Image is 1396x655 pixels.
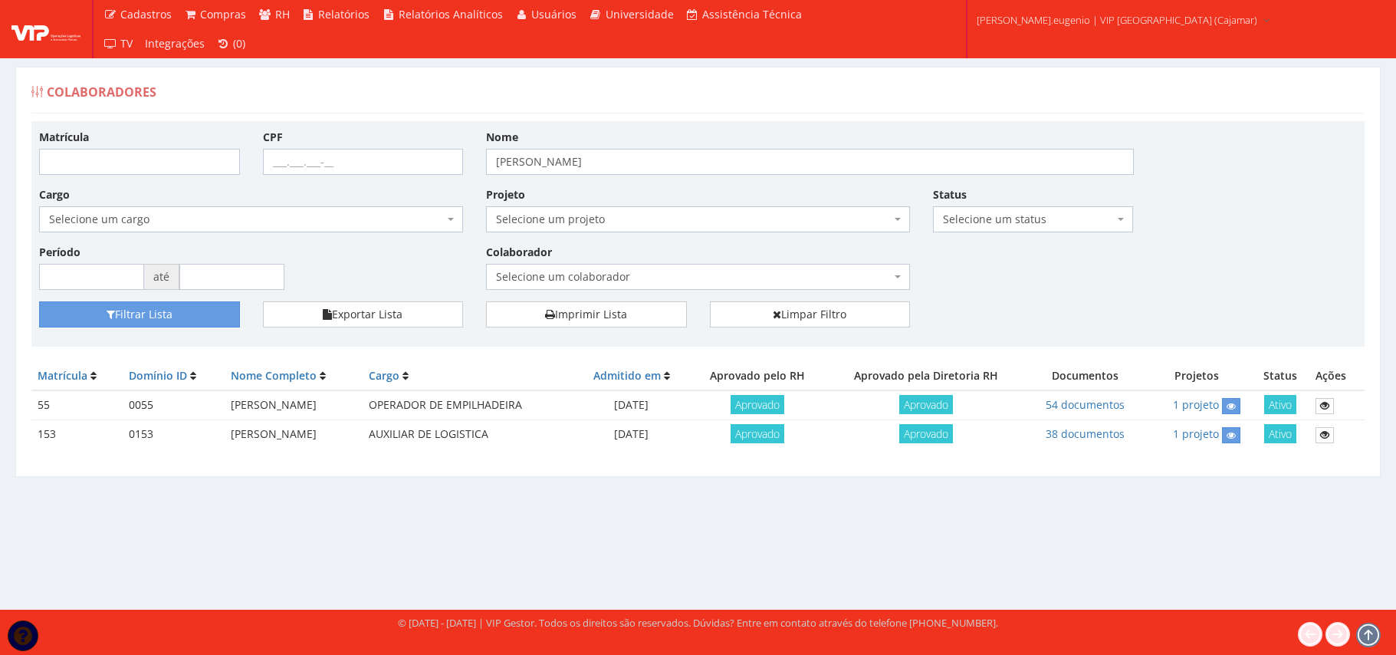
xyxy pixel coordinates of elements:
label: Período [39,245,80,260]
td: [PERSON_NAME] [225,390,362,420]
span: Usuários [531,7,576,21]
th: Ações [1309,362,1365,390]
a: Imprimir Lista [486,301,687,327]
span: TV [120,36,133,51]
label: Status [933,187,967,202]
span: Aprovado [731,395,784,414]
td: [PERSON_NAME] [225,420,362,449]
span: (0) [233,36,245,51]
span: Ativo [1264,424,1296,443]
span: até [144,264,179,290]
a: 1 projeto [1173,397,1219,412]
span: Ativo [1264,395,1296,414]
span: [PERSON_NAME].eugenio | VIP [GEOGRAPHIC_DATA] (Cajamar) [977,12,1257,28]
td: OPERADOR DE EMPILHADEIRA [363,390,575,420]
th: Status [1250,362,1309,390]
label: CPF [263,130,283,145]
a: 38 documentos [1046,426,1125,441]
span: RH [275,7,290,21]
th: Aprovado pelo RH [688,362,826,390]
img: logo [11,18,80,41]
span: Aprovado [731,424,784,443]
span: Selecione um projeto [486,206,910,232]
a: Domínio ID [129,368,187,383]
button: Filtrar Lista [39,301,240,327]
label: Matrícula [39,130,89,145]
span: Aprovado [899,395,953,414]
a: Nome Completo [231,368,317,383]
span: Integrações [145,36,205,51]
a: 1 projeto [1173,426,1219,441]
label: Cargo [39,187,70,202]
span: Selecione um status [933,206,1134,232]
button: Exportar Lista [263,301,464,327]
span: Selecione um cargo [39,206,463,232]
label: Colaborador [486,245,552,260]
th: Documentos [1026,362,1143,390]
td: 0153 [123,420,225,449]
span: Selecione um projeto [496,212,891,227]
td: AUXILIAR DE LOGISTICA [363,420,575,449]
td: 0055 [123,390,225,420]
span: Colaboradores [47,84,156,100]
th: Aprovado pela Diretoria RH [826,362,1026,390]
a: Cargo [369,368,399,383]
a: Integrações [139,29,211,58]
span: Aprovado [899,424,953,443]
span: Selecione um cargo [49,212,444,227]
span: Universidade [606,7,674,21]
td: 55 [31,390,123,420]
div: © [DATE] - [DATE] | VIP Gestor. Todos os direitos são reservados. Dúvidas? Entre em contato atrav... [398,616,998,630]
td: [DATE] [575,420,689,449]
span: Cadastros [120,7,172,21]
span: Selecione um status [943,212,1115,227]
a: Admitido em [593,368,661,383]
span: Selecione um colaborador [486,264,910,290]
span: Relatórios [318,7,370,21]
span: Assistência Técnica [702,7,802,21]
a: Limpar Filtro [710,301,911,327]
td: [DATE] [575,390,689,420]
span: Compras [200,7,246,21]
a: (0) [211,29,252,58]
a: Matrícula [38,368,87,383]
label: Projeto [486,187,525,202]
th: Projetos [1144,362,1251,390]
a: 54 documentos [1046,397,1125,412]
td: 153 [31,420,123,449]
a: TV [97,29,139,58]
label: Nome [486,130,518,145]
input: ___.___.___-__ [263,149,464,175]
span: Relatórios Analíticos [399,7,503,21]
span: Selecione um colaborador [496,269,891,285]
